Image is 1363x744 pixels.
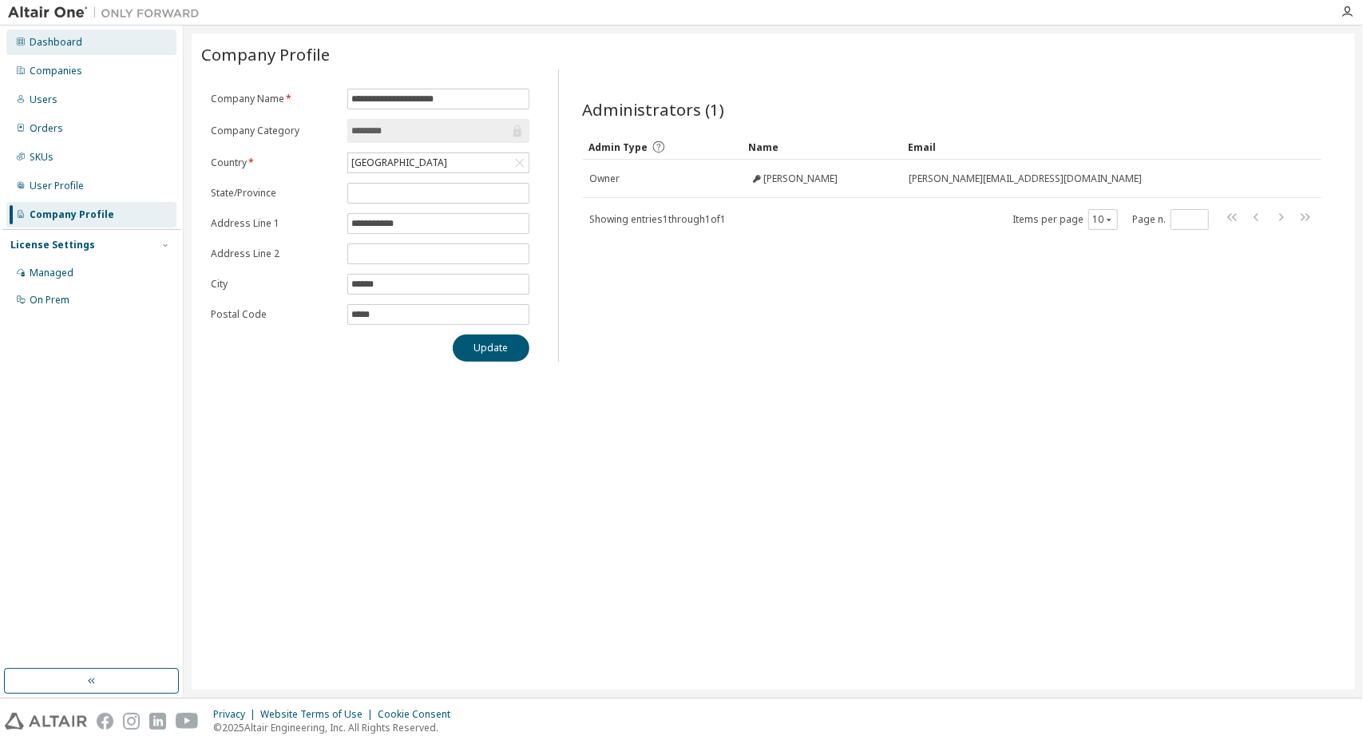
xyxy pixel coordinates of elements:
div: On Prem [30,294,69,307]
div: Dashboard [30,36,82,49]
label: Company Name [211,93,338,105]
span: [PERSON_NAME][EMAIL_ADDRESS][DOMAIN_NAME] [909,172,1143,185]
img: youtube.svg [176,713,199,730]
img: altair_logo.svg [5,713,87,730]
p: © 2025 Altair Engineering, Inc. All Rights Reserved. [213,721,460,734]
img: facebook.svg [97,713,113,730]
div: SKUs [30,151,53,164]
span: Owner [590,172,620,185]
img: linkedin.svg [149,713,166,730]
div: License Settings [10,239,95,251]
span: Administrators (1) [583,98,725,121]
img: instagram.svg [123,713,140,730]
label: Address Line 1 [211,217,338,230]
label: Postal Code [211,308,338,321]
span: Showing entries 1 through 1 of 1 [590,212,727,226]
label: Address Line 2 [211,247,338,260]
div: Name [749,134,896,160]
label: Country [211,156,338,169]
div: Orders [30,122,63,135]
div: User Profile [30,180,84,192]
div: Companies [30,65,82,77]
div: Company Profile [30,208,114,221]
label: City [211,278,338,291]
span: Company Profile [201,43,330,65]
span: Admin Type [589,140,648,154]
button: Update [453,334,529,362]
div: Managed [30,267,73,279]
div: Privacy [213,708,260,721]
label: State/Province [211,187,338,200]
div: Users [30,93,57,106]
img: Altair One [8,5,208,21]
span: Page n. [1132,209,1209,230]
span: Items per page [1012,209,1118,230]
span: [PERSON_NAME] [764,172,838,185]
button: 10 [1092,213,1114,226]
div: [GEOGRAPHIC_DATA] [348,153,528,172]
div: Email [909,134,1278,160]
div: [GEOGRAPHIC_DATA] [349,154,450,172]
div: Cookie Consent [378,708,460,721]
div: Website Terms of Use [260,708,378,721]
label: Company Category [211,125,338,137]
